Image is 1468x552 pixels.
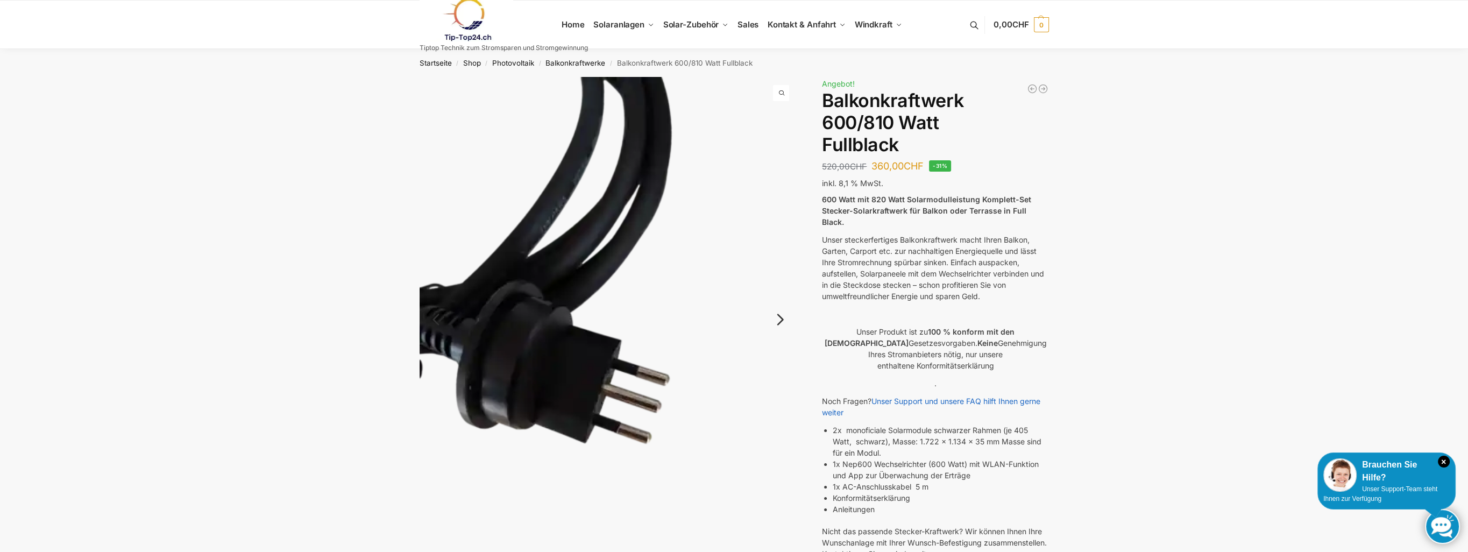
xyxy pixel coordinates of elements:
[452,59,463,68] span: /
[605,59,616,68] span: /
[833,481,1048,492] li: 1x AC-Anschlusskabel 5 m
[797,77,1174,496] img: Balkonkraftwerk 600/810 Watt Fullblack 7
[481,59,492,68] span: /
[855,19,892,30] span: Windkraft
[1323,458,1450,484] div: Brauchen Sie Hilfe?
[929,160,951,172] span: -31%
[663,19,719,30] span: Solar-Zubehör
[545,59,605,67] a: Balkonkraftwerke
[763,1,850,49] a: Kontakt & Anfahrt
[833,424,1048,458] li: 2x monoficiale Solarmodule schwarzer Rahmen (je 405 Watt, schwarz), Masse: 1.722 x 1.134 x 35 mm ...
[822,195,1031,227] strong: 600 Watt mit 820 Watt Solarmodulleistung Komplett-Set Stecker-Solarkraftwerk für Balkon oder Terr...
[994,19,1029,30] span: 0,00
[850,1,906,49] a: Windkraft
[658,1,733,49] a: Solar-Zubehör
[1012,19,1029,30] span: CHF
[822,397,1040,417] a: Unser Support und unsere FAQ hilft Ihnen gerne weiter
[1323,458,1357,492] img: Customer service
[420,45,588,51] p: Tiptop Technik zum Stromsparen und Stromgewinnung
[822,395,1048,418] p: Noch Fragen?
[822,179,883,188] span: inkl. 8,1 % MwSt.
[733,1,763,49] a: Sales
[824,327,1015,348] strong: 100 % konform mit den [DEMOGRAPHIC_DATA]
[977,338,997,348] strong: Keine
[822,378,1048,389] p: .
[1323,485,1437,503] span: Unser Support-Team steht Ihnen zur Verfügung
[833,492,1048,504] li: Konformitätserklärung
[822,326,1048,371] p: Unser Produkt ist zu Gesetzesvorgaben. Genehmigung Ihres Stromanbieters nötig, nur unsere enthalt...
[1027,83,1038,94] a: Balkonkraftwerk 445/600 Watt Bificial
[1038,83,1048,94] a: Balkonkraftwerk 405/600 Watt erweiterbar
[737,19,759,30] span: Sales
[871,160,924,172] bdi: 360,00
[822,90,1048,155] h1: Balkonkraftwerk 600/810 Watt Fullblack
[463,59,481,67] a: Shop
[400,49,1068,77] nav: Breadcrumb
[589,1,658,49] a: Solaranlagen
[822,79,855,88] span: Angebot!
[593,19,644,30] span: Solaranlagen
[534,59,545,68] span: /
[833,504,1048,515] li: Anleitungen
[904,160,924,172] span: CHF
[833,458,1048,481] li: 1x Nep600 Wechselrichter (600 Watt) mit WLAN-Funktion und App zur Überwachung der Erträge
[850,161,867,172] span: CHF
[420,59,452,67] a: Startseite
[768,19,836,30] span: Kontakt & Anfahrt
[822,234,1048,302] p: Unser steckerfertiges Balkonkraftwerk macht Ihren Balkon, Garten, Carport etc. zur nachhaltigen E...
[994,9,1048,41] a: 0,00CHF 0
[822,161,867,172] bdi: 520,00
[1034,17,1049,32] span: 0
[492,59,534,67] a: Photovoltaik
[1438,456,1450,468] i: Schließen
